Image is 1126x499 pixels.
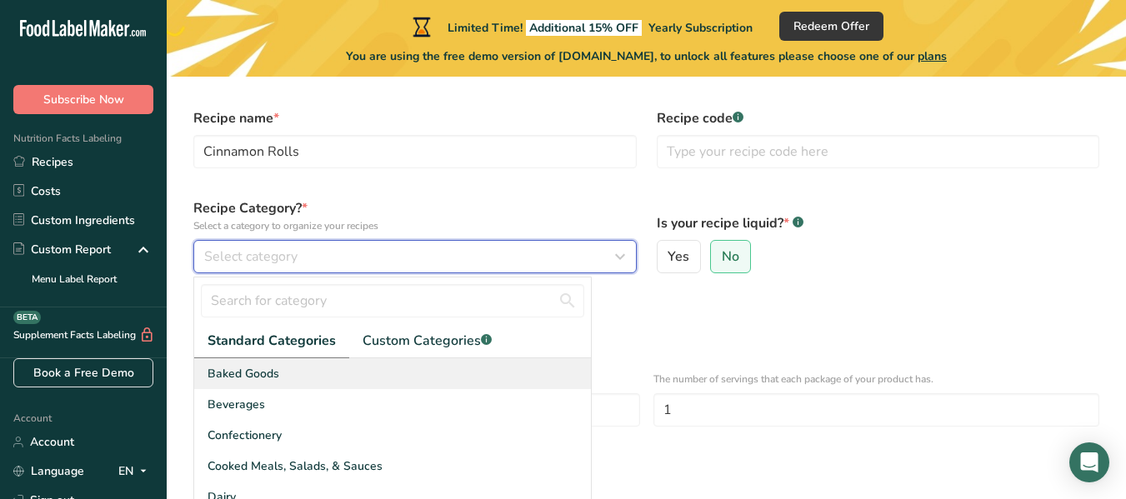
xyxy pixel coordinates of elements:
[363,331,492,351] span: Custom Categories
[193,323,1099,338] div: Specify the number of servings the recipe makes OR Fix a specific serving weight
[208,427,282,444] span: Confectionery
[208,331,336,351] span: Standard Categories
[208,365,279,382] span: Baked Goods
[201,284,584,317] input: Search for category
[653,372,1100,387] p: The number of servings that each package of your product has.
[409,17,753,37] div: Limited Time!
[13,85,153,114] button: Subscribe Now
[648,20,753,36] span: Yearly Subscription
[918,48,947,64] span: plans
[13,241,111,258] div: Custom Report
[193,218,637,233] p: Select a category to organize your recipes
[657,135,1100,168] input: Type your recipe code here
[526,20,642,36] span: Additional 15% OFF
[193,303,1099,323] div: Define serving size details
[43,91,124,108] span: Subscribe Now
[1069,442,1109,482] div: Open Intercom Messenger
[204,247,298,267] span: Select category
[193,135,637,168] input: Type your recipe name here
[208,457,383,475] span: Cooked Meals, Salads, & Sauces
[668,248,689,265] span: Yes
[193,108,637,128] label: Recipe name
[13,311,41,324] div: BETA
[722,248,739,265] span: No
[13,358,153,387] a: Book a Free Demo
[657,213,1100,233] label: Is your recipe liquid?
[208,396,265,413] span: Beverages
[793,17,869,35] span: Redeem Offer
[13,457,84,486] a: Language
[193,240,637,273] button: Select category
[193,198,637,233] label: Recipe Category?
[779,12,883,41] button: Redeem Offer
[346,47,947,65] span: You are using the free demo version of [DOMAIN_NAME], to unlock all features please choose one of...
[118,462,153,482] div: EN
[657,108,1100,128] label: Recipe code
[183,437,218,452] div: OR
